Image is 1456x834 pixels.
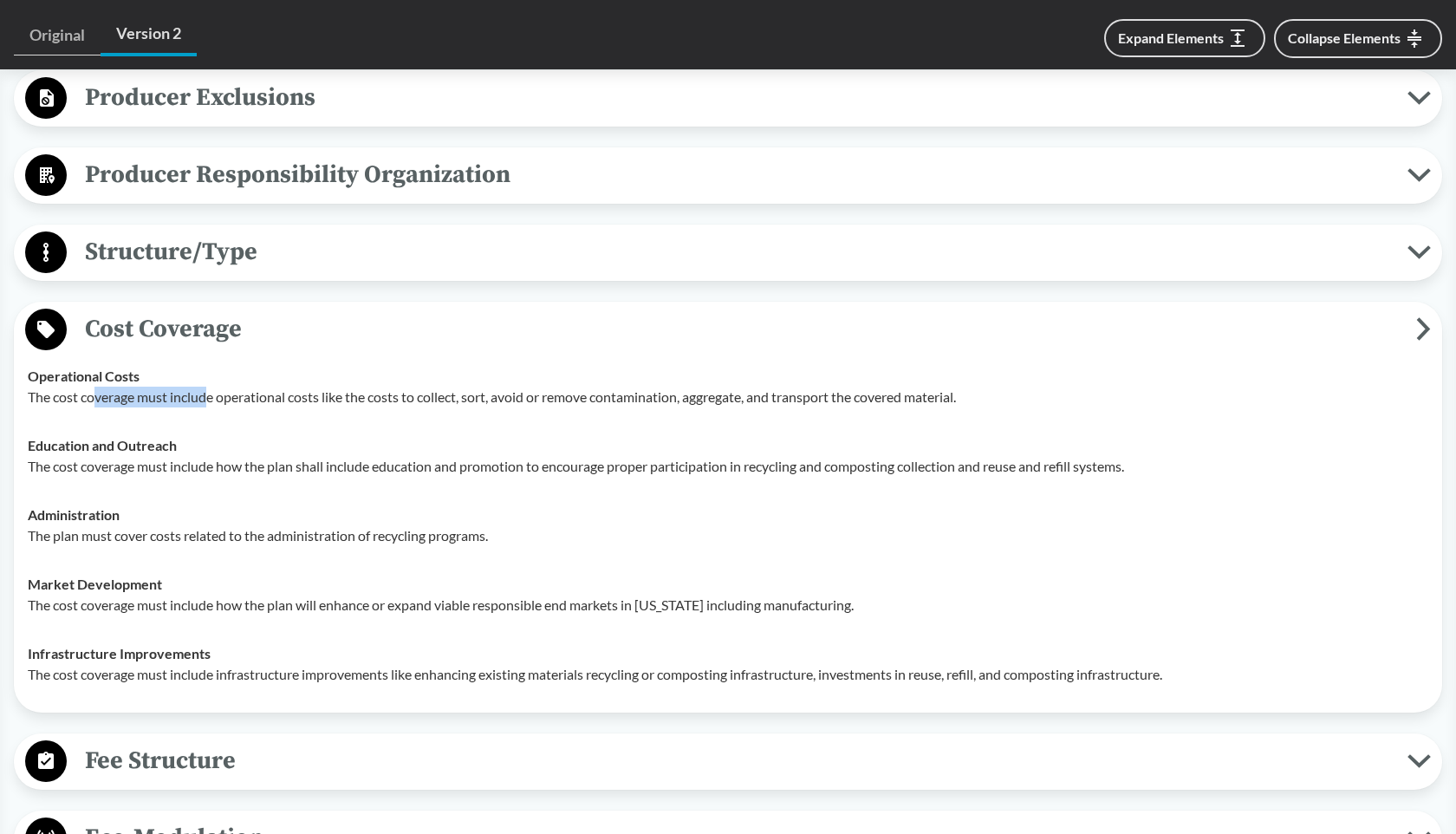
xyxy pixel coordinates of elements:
span: Cost Coverage [67,309,1416,349]
p: The cost coverage must include how the plan shall include education and promotion to encourage pr... [28,456,1428,477]
span: Fee Structure [67,741,1407,780]
a: Version 2 [101,14,197,56]
strong: Education and Outreach [28,437,177,453]
button: Expand Elements [1104,19,1265,57]
button: Structure/Type [20,231,1436,275]
span: Producer Responsibility Organization [67,155,1407,194]
button: Producer Responsibility Organization [20,153,1436,198]
a: Original [14,16,101,55]
button: Collapse Elements [1274,19,1442,58]
strong: Infrastructure Improvements [28,645,211,661]
p: The cost coverage must include operational costs like the costs to collect, sort, avoid or remove... [28,387,1428,407]
p: The plan must cover costs related to the administration of recycling programs. [28,525,1428,546]
p: The cost coverage must include infrastructure improvements like enhancing existing materials recy... [28,664,1428,685]
button: Fee Structure [20,740,1436,784]
button: Cost Coverage [20,308,1436,352]
strong: Administration [28,506,120,523]
span: Producer Exclusions [67,78,1407,117]
strong: Market Development [28,576,162,592]
p: The cost coverage must include how the plan will enhance or expand viable responsible end markets... [28,595,1428,616]
button: Producer Exclusions [20,76,1436,121]
span: Structure/Type [67,232,1407,271]
strong: Operational Costs [28,368,140,384]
